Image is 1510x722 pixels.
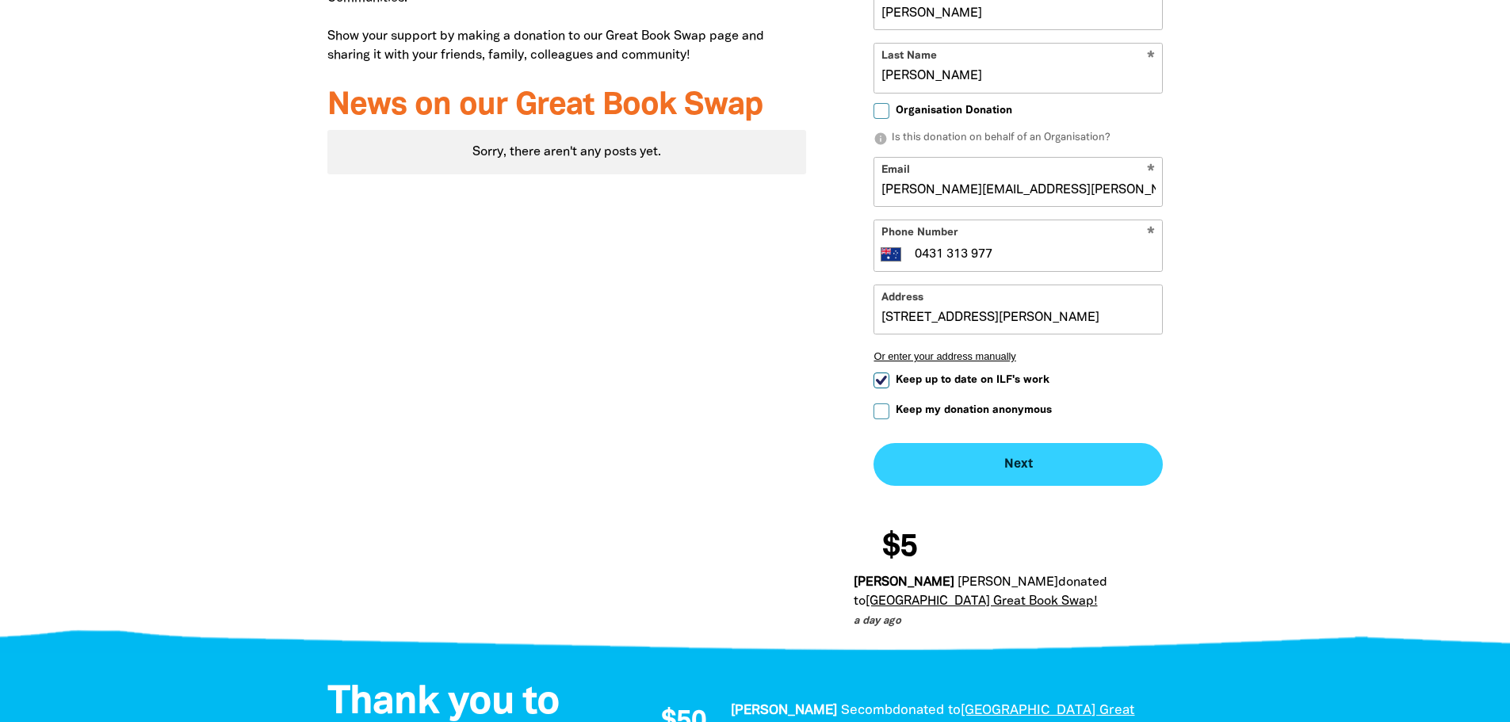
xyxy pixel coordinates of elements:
[866,596,1097,607] a: [GEOGRAPHIC_DATA] Great Book Swap!
[731,705,837,716] em: [PERSON_NAME]
[893,705,961,716] span: donated to
[327,130,807,174] div: Sorry, there aren't any posts yet.
[896,103,1012,118] span: Organisation Donation
[327,130,807,174] div: Paginated content
[896,372,1049,388] span: Keep up to date on ILF's work
[874,350,1163,362] button: Or enter your address manually
[874,443,1163,486] button: Next
[882,532,917,563] span: $5
[874,131,1163,147] p: Is this donation on behalf of an Organisation?
[854,614,1170,630] p: a day ago
[854,577,954,588] em: [PERSON_NAME]
[896,403,1052,418] span: Keep my donation anonymous
[874,132,888,146] i: info
[1147,227,1155,242] i: Required
[854,522,1183,629] div: Donation stream
[841,705,893,716] em: Secomb
[327,89,807,124] h3: News on our Great Book Swap
[874,403,889,419] input: Keep my donation anonymous
[874,103,889,119] input: Organisation Donation
[874,372,889,388] input: Keep up to date on ILF's work
[958,577,1058,588] em: [PERSON_NAME]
